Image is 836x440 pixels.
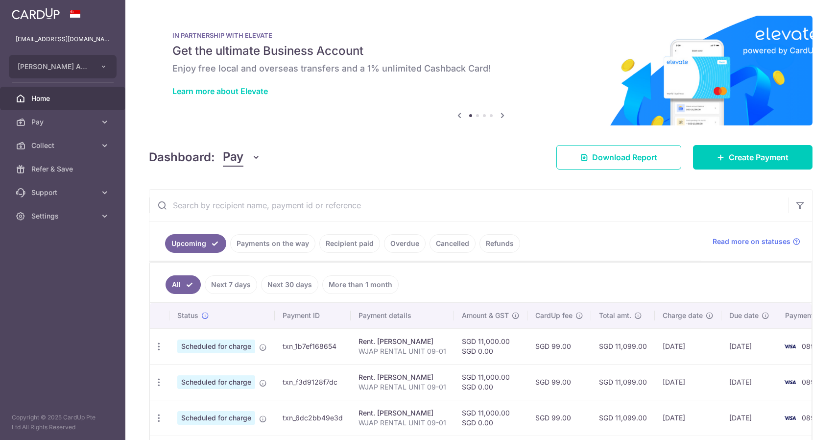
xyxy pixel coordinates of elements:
[322,275,399,294] a: More than 1 month
[351,303,454,328] th: Payment details
[729,311,759,320] span: Due date
[358,382,446,392] p: WJAP RENTAL UNIT 09-01
[275,303,351,328] th: Payment ID
[177,340,255,353] span: Scheduled for charge
[12,8,60,20] img: CardUp
[527,364,591,400] td: SGD 99.00
[9,55,117,78] button: [PERSON_NAME] Anaesthetic Practice
[319,234,380,253] a: Recipient paid
[149,190,788,221] input: Search by recipient name, payment id or reference
[454,328,527,364] td: SGD 11,000.00 SGD 0.00
[591,328,655,364] td: SGD 11,099.00
[713,237,800,246] a: Read more on statuses
[527,400,591,436] td: SGD 99.00
[275,328,351,364] td: txn_1b7ef168654
[802,414,819,422] span: 0894
[358,372,446,382] div: Rent. [PERSON_NAME]
[780,341,800,352] img: Bank Card
[31,164,96,174] span: Refer & Save
[177,375,255,389] span: Scheduled for charge
[31,117,96,127] span: Pay
[205,275,257,294] a: Next 7 days
[358,337,446,346] div: Rent. [PERSON_NAME]
[18,62,90,72] span: [PERSON_NAME] Anaesthetic Practice
[165,234,226,253] a: Upcoming
[599,311,631,320] span: Total amt.
[223,148,243,167] span: Pay
[663,311,703,320] span: Charge date
[802,378,819,386] span: 0894
[358,346,446,356] p: WJAP RENTAL UNIT 09-01
[462,311,509,320] span: Amount & GST
[479,234,520,253] a: Refunds
[172,31,789,39] p: IN PARTNERSHIP WITH ELEVATE
[166,275,201,294] a: All
[177,411,255,425] span: Scheduled for charge
[454,400,527,436] td: SGD 11,000.00 SGD 0.00
[31,188,96,197] span: Support
[556,145,681,170] a: Download Report
[384,234,426,253] a: Overdue
[261,275,318,294] a: Next 30 days
[693,145,812,170] a: Create Payment
[172,43,789,59] h5: Get the ultimate Business Account
[31,141,96,150] span: Collect
[275,400,351,436] td: txn_6dc2bb49e3d
[713,237,790,246] span: Read more on statuses
[721,328,777,364] td: [DATE]
[780,376,800,388] img: Bank Card
[591,364,655,400] td: SGD 11,099.00
[358,418,446,428] p: WJAP RENTAL UNIT 09-01
[721,400,777,436] td: [DATE]
[454,364,527,400] td: SGD 11,000.00 SGD 0.00
[780,412,800,424] img: Bank Card
[16,34,110,44] p: [EMAIL_ADDRESS][DOMAIN_NAME]
[149,16,812,125] img: Renovation banner
[430,234,476,253] a: Cancelled
[223,148,261,167] button: Pay
[721,364,777,400] td: [DATE]
[31,94,96,103] span: Home
[655,400,721,436] td: [DATE]
[172,86,268,96] a: Learn more about Elevate
[172,63,789,74] h6: Enjoy free local and overseas transfers and a 1% unlimited Cashback Card!
[535,311,573,320] span: CardUp fee
[275,364,351,400] td: txn_f3d9128f7dc
[655,364,721,400] td: [DATE]
[655,328,721,364] td: [DATE]
[592,151,657,163] span: Download Report
[729,151,788,163] span: Create Payment
[527,328,591,364] td: SGD 99.00
[358,408,446,418] div: Rent. [PERSON_NAME]
[591,400,655,436] td: SGD 11,099.00
[802,342,819,350] span: 0894
[149,148,215,166] h4: Dashboard:
[177,311,198,320] span: Status
[230,234,315,253] a: Payments on the way
[31,211,96,221] span: Settings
